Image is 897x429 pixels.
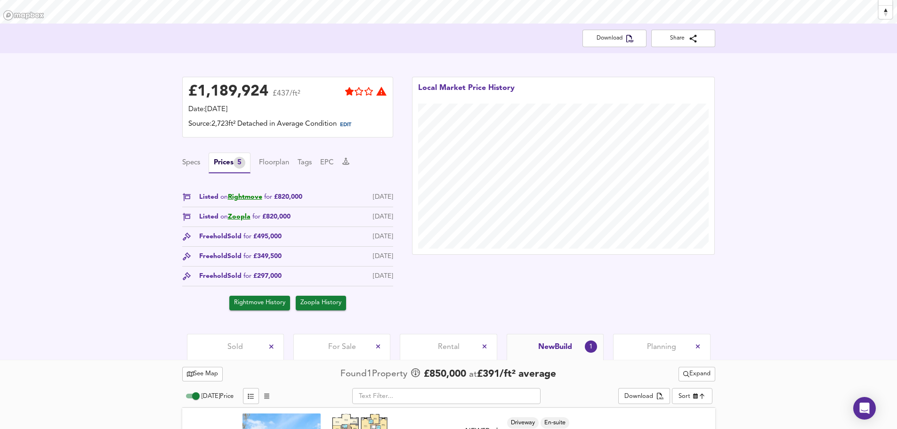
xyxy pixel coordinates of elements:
span: £ 391 / ft² average [477,369,556,379]
span: Planning [647,342,676,352]
span: Zoopla History [300,298,341,308]
span: for [252,213,260,220]
span: Reset bearing to north [879,6,892,19]
span: See Map [187,369,218,380]
div: [DATE] [373,232,393,242]
button: Specs [182,158,200,168]
div: Prices [214,157,245,169]
div: Sort [679,392,690,401]
button: Prices5 [209,153,251,173]
div: Driveway [507,417,539,429]
div: Freehold [199,251,282,261]
span: £ 850,000 [424,367,466,381]
div: Freehold [199,232,282,242]
input: Text Filter... [352,388,541,404]
div: [DATE] [373,271,393,281]
span: £437/ft² [273,90,300,104]
span: at [469,370,477,379]
a: Rightmove [228,194,262,200]
span: for [243,233,251,240]
div: [DATE] [373,192,393,202]
span: Sold £297,000 [227,271,282,281]
div: 1 [585,340,597,353]
div: Local Market Price History [418,83,515,104]
button: Share [651,30,715,47]
button: Download [618,388,670,404]
div: 5 [234,157,245,169]
span: Rightmove History [234,298,285,308]
span: on [220,194,228,200]
span: Expand [683,369,711,380]
div: Download [624,391,653,402]
button: Zoopla History [296,296,346,310]
button: Floorplan [259,158,289,168]
div: Date: [DATE] [188,105,387,115]
div: £ 1,189,924 [188,85,268,99]
div: Sort [672,388,712,404]
button: See Map [182,367,223,381]
span: For Sale [328,342,356,352]
div: [DATE] [373,212,393,222]
div: split button [679,367,715,381]
span: for [243,273,251,279]
span: for [264,194,272,200]
span: [DATE] Price [202,393,234,399]
span: on [220,213,228,220]
span: New Build [538,342,572,352]
div: Found 1 Propert y [340,368,410,380]
button: Reset bearing to north [879,5,892,19]
span: Sold £495,000 [227,232,282,242]
a: Zoopla [228,213,251,220]
div: Freehold [199,271,282,281]
span: for [243,253,251,259]
span: Listed £820,000 [199,192,302,202]
span: Share [659,33,708,43]
span: Download [590,33,639,43]
button: Expand [679,367,715,381]
button: Download [582,30,646,47]
span: Driveway [507,419,539,427]
div: [DATE] [373,251,393,261]
button: EPC [320,158,334,168]
div: split button [618,388,670,404]
span: Rental [438,342,460,352]
button: Rightmove History [229,296,290,310]
span: En-suite [541,419,569,427]
div: Open Intercom Messenger [853,397,876,420]
a: Mapbox homepage [3,10,44,21]
span: Sold £349,500 [227,251,282,261]
span: Listed £820,000 [199,212,291,222]
button: Tags [298,158,312,168]
div: En-suite [541,417,569,429]
span: Sold [227,342,243,352]
div: Source: 2,723ft² Detached in Average Condition [188,119,387,131]
span: EDIT [340,122,351,128]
